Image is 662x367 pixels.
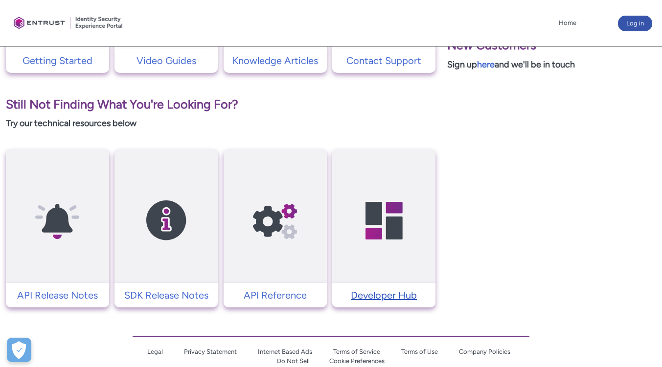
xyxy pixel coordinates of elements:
[7,338,31,362] div: Cookie Preferences
[184,348,237,355] a: Privacy Statement
[329,357,385,365] a: Cookie Preferences
[119,53,213,68] p: Video Guides
[114,53,218,68] a: Video Guides
[11,53,104,68] p: Getting Started
[6,288,109,302] a: API Release Notes
[120,168,213,273] img: SDK Release Notes
[258,348,312,355] a: Internet Based Ads
[477,59,495,70] a: here
[147,348,163,355] a: Legal
[7,338,31,362] button: Open Preferences
[228,168,321,273] img: API Reference
[401,348,438,355] a: Terms of Use
[332,53,435,68] a: Contact Support
[617,322,662,367] iframe: Qualified Messenger
[459,348,510,355] a: Company Policies
[338,168,431,273] img: Developer Hub
[337,53,431,68] p: Contact Support
[6,95,435,114] p: Still Not Finding What You're Looking For?
[6,117,435,130] p: Try our technical resources below
[11,288,104,302] p: API Release Notes
[224,288,327,302] a: API Reference
[11,168,104,273] img: API Release Notes
[228,53,322,68] p: Knowledge Articles
[277,357,310,365] a: Do Not Sell
[556,16,579,30] a: Home
[224,53,327,68] a: Knowledge Articles
[6,53,109,68] a: Getting Started
[228,288,322,302] p: API Reference
[333,348,380,355] a: Terms of Service
[119,288,213,302] p: SDK Release Notes
[618,16,652,31] button: Log in
[337,288,431,302] p: Developer Hub
[447,58,656,71] p: Sign up and we'll be in touch
[332,288,435,302] a: Developer Hub
[114,288,218,302] a: SDK Release Notes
